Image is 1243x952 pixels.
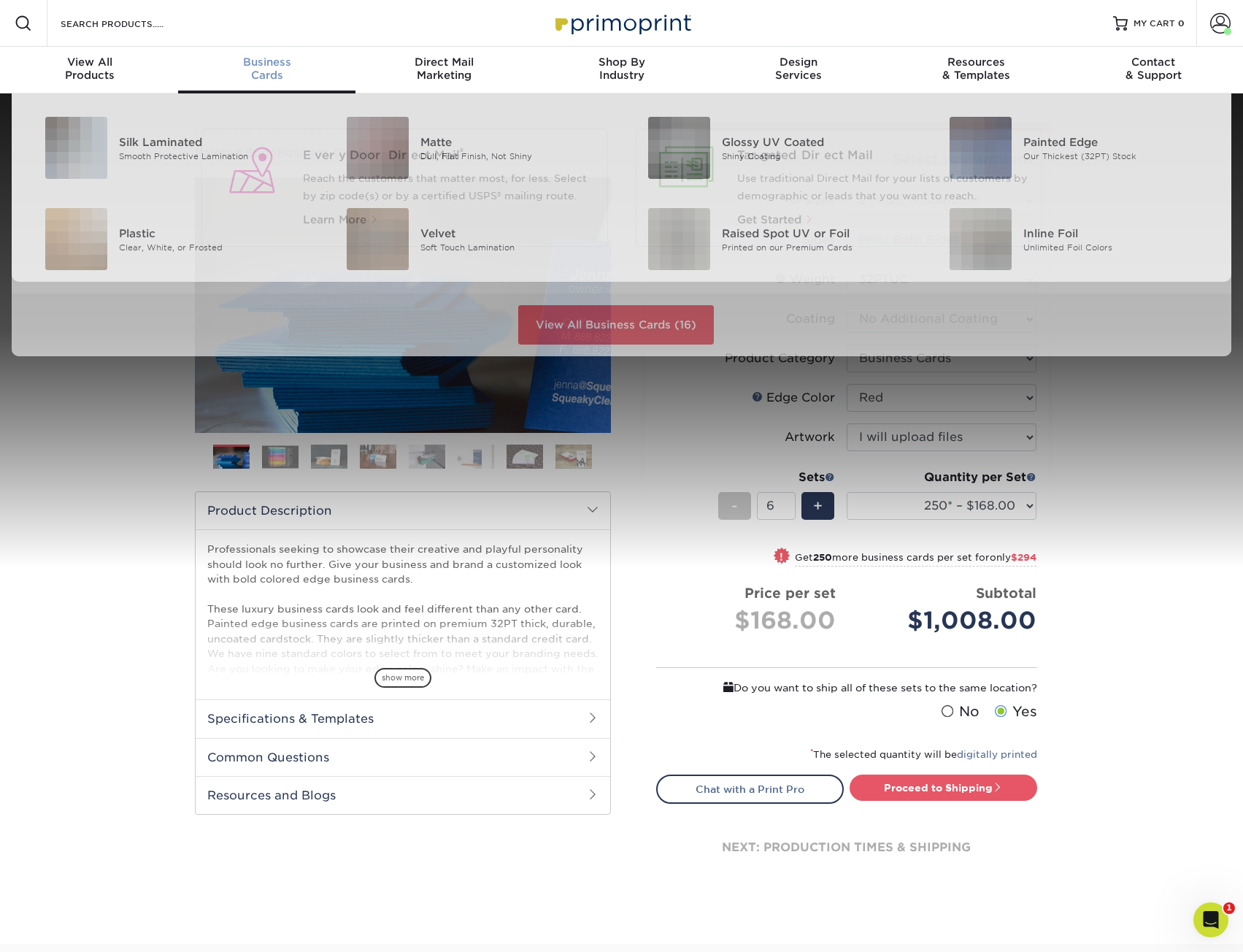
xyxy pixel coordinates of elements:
div: Soft Touch Lamination [420,241,610,253]
img: Primoprint [549,7,695,39]
div: Products [1,55,179,82]
span: 1 [1223,902,1235,914]
a: Glossy UV Coated Business Cards Glossy UV Coated Shiny Coating [633,111,912,185]
div: Inline Foil [1023,225,1213,241]
span: Direct Mail [355,55,533,69]
div: Glossy UV Coated [722,134,912,150]
iframe: Intercom live chat [1193,902,1228,937]
div: Smooth Protective Lamination [119,150,309,162]
strong: Price per set [744,585,836,601]
div: $1,008.00 [858,603,1036,638]
span: Design [710,55,888,69]
a: Proceed to Shipping [850,775,1037,801]
div: Plastic [119,225,309,241]
div: Clear, White, or Frosted [119,241,309,253]
img: Matte Business Cards [347,117,409,179]
a: View AllProducts [1,47,179,93]
span: View All [1,55,179,69]
div: Shiny Coating [722,150,912,162]
img: Glossy UV Coated Business Cards [648,117,710,179]
div: Marketing [355,55,533,82]
label: Yes [991,702,1037,722]
span: Business [178,55,355,69]
span: Contact [1065,55,1242,69]
div: & Support [1065,55,1242,82]
img: Inline Foil Business Cards [950,208,1012,270]
img: Velvet Business Cards [347,208,409,270]
a: View All Business Cards (16) [518,305,714,345]
img: Painted Edge Business Cards [950,117,1012,179]
a: Plastic Business Cards Plastic Clear, White, or Frosted [29,202,309,276]
iframe: Google Customer Reviews [4,907,124,947]
h2: Resources and Blogs [196,776,610,814]
a: Resources& Templates [888,47,1065,93]
img: Raised Spot UV or Foil Business Cards [648,208,710,270]
a: Contact& Support [1065,47,1242,93]
div: Do you want to ship all of these sets to the same location? [656,680,1037,696]
div: Matte [420,134,610,150]
a: Direct MailMarketing [355,47,533,93]
div: Cards [178,55,355,82]
div: $168.00 [668,603,836,638]
a: Chat with a Print Pro [656,775,844,804]
div: Industry [533,55,710,82]
span: Shop By [533,55,710,69]
h2: Specifications & Templates [196,699,610,737]
span: 0 [1178,18,1185,28]
span: show more [374,668,431,688]
div: Our Thickest (32PT) Stock [1023,150,1213,162]
h2: Common Questions [196,738,610,776]
a: Velvet Business Cards Velvet Soft Touch Lamination [331,202,610,276]
label: No [938,702,980,722]
a: Shop ByIndustry [533,47,710,93]
span: Resources [888,55,1065,69]
img: Plastic Business Cards [45,208,107,270]
img: Silk Laminated Business Cards [45,117,107,179]
a: digitally printed [957,749,1037,760]
div: next: production times & shipping [656,804,1037,891]
a: BusinessCards [178,47,355,93]
div: Velvet [420,225,610,241]
a: DesignServices [710,47,888,93]
a: Matte Business Cards Matte Dull, Flat Finish, Not Shiny [331,111,610,185]
div: Unlimited Foil Colors [1023,241,1213,253]
a: Painted Edge Business Cards Painted Edge Our Thickest (32PT) Stock [934,111,1214,185]
a: Raised Spot UV or Foil Business Cards Raised Spot UV or Foil Printed on our Premium Cards [633,202,912,276]
input: SEARCH PRODUCTS..... [59,15,201,32]
div: Printed on our Premium Cards [722,241,912,253]
a: Silk Laminated Business Cards Silk Laminated Smooth Protective Lamination [29,111,309,185]
span: MY CART [1134,18,1175,30]
div: Dull, Flat Finish, Not Shiny [420,150,610,162]
div: & Templates [888,55,1065,82]
div: Painted Edge [1023,134,1213,150]
div: Raised Spot UV or Foil [722,225,912,241]
div: Services [710,55,888,82]
a: Inline Foil Business Cards Inline Foil Unlimited Foil Colors [934,202,1214,276]
small: The selected quantity will be [810,749,1037,760]
strong: Subtotal [976,585,1036,601]
div: Silk Laminated [119,134,309,150]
